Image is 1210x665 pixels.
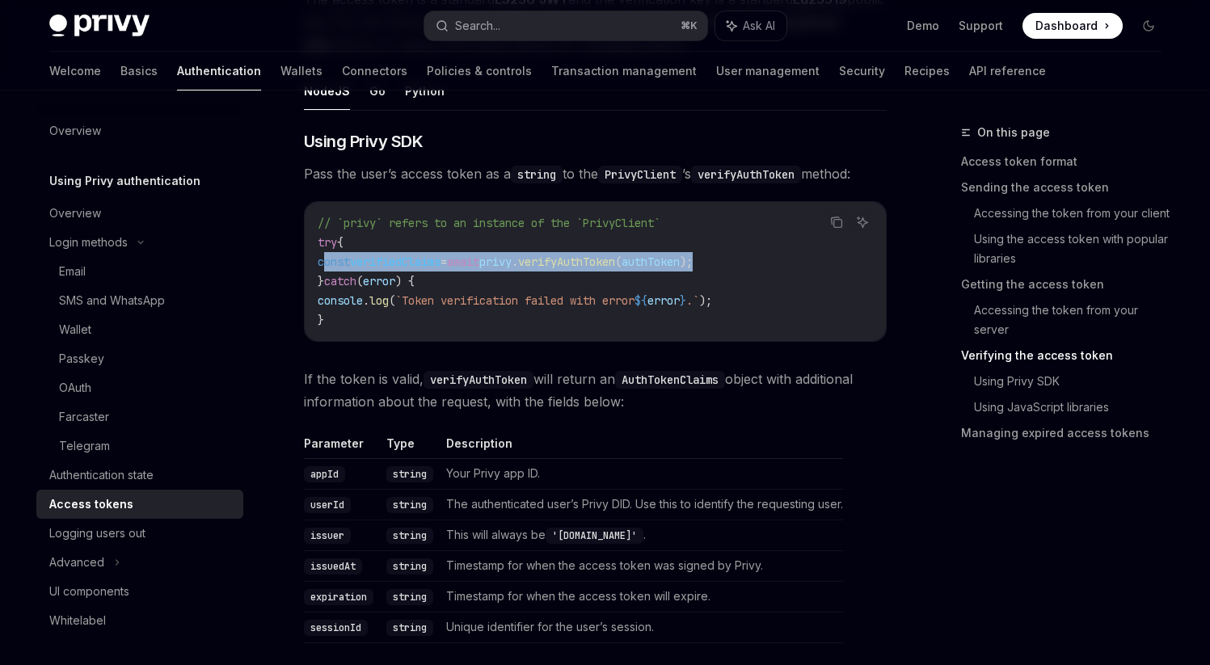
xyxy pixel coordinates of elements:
[441,255,447,269] span: =
[512,255,518,269] span: .
[386,497,433,513] code: string
[699,293,712,308] span: );
[479,255,512,269] span: privy
[49,611,106,630] div: Whitelabel
[363,293,369,308] span: .
[59,436,110,456] div: Telegram
[36,286,243,315] a: SMS and WhatsApp
[907,18,939,34] a: Demo
[318,235,337,250] span: try
[389,293,395,308] span: (
[447,255,479,269] span: await
[427,52,532,90] a: Policies & controls
[304,528,351,544] code: issuer
[36,431,243,461] a: Telegram
[318,293,363,308] span: console
[337,235,344,250] span: {
[961,175,1174,200] a: Sending the access token
[615,371,725,389] code: AuthTokenClaims
[395,274,415,288] span: ) {
[424,371,533,389] code: verifyAuthToken
[280,52,323,90] a: Wallets
[440,612,843,642] td: Unique identifier for the user’s session.
[36,606,243,635] a: Whitelabel
[1035,18,1098,34] span: Dashboard
[304,162,887,185] span: Pass the user’s access token as a to the ’s method:
[680,255,693,269] span: );
[598,166,682,183] code: PrivyClient
[49,524,145,543] div: Logging users out
[49,171,200,191] h5: Using Privy authentication
[455,16,500,36] div: Search...
[546,528,643,544] code: '[DOMAIN_NAME]'
[691,166,801,183] code: verifyAuthToken
[59,291,165,310] div: SMS and WhatsApp
[974,297,1174,343] a: Accessing the token from your server
[839,52,885,90] a: Security
[440,520,843,550] td: This will always be .
[363,274,395,288] span: error
[622,255,680,269] span: authToken
[961,343,1174,368] a: Verifying the access token
[36,315,243,344] a: Wallet
[716,52,820,90] a: User management
[49,15,150,37] img: dark logo
[36,490,243,519] a: Access tokens
[49,204,101,223] div: Overview
[59,378,91,398] div: OAuth
[961,420,1174,446] a: Managing expired access tokens
[681,19,698,32] span: ⌘ K
[386,466,433,482] code: string
[36,373,243,402] a: OAuth
[369,72,386,110] button: Go
[36,199,243,228] a: Overview
[977,123,1050,142] span: On this page
[36,519,243,548] a: Logging users out
[36,344,243,373] a: Passkey
[36,402,243,431] a: Farcaster
[49,465,154,485] div: Authentication state
[386,528,433,544] code: string
[177,52,261,90] a: Authentication
[318,313,324,327] span: }
[440,458,843,489] td: Your Privy app ID.
[440,436,843,459] th: Description
[49,121,101,141] div: Overview
[635,293,647,308] span: ${
[369,293,389,308] span: log
[304,130,424,153] span: Using Privy SDK
[356,274,363,288] span: (
[36,116,243,145] a: Overview
[424,11,707,40] button: Search...⌘K
[1022,13,1123,39] a: Dashboard
[318,216,660,230] span: // `privy` refers to an instance of the `PrivyClient`
[440,581,843,612] td: Timestamp for when the access token will expire.
[440,550,843,581] td: Timestamp for when the access token was signed by Privy.
[852,212,873,233] button: Ask AI
[974,200,1174,226] a: Accessing the token from your client
[36,577,243,606] a: UI components
[49,233,128,252] div: Login methods
[386,620,433,636] code: string
[518,255,615,269] span: verifyAuthToken
[304,466,345,482] code: appId
[304,558,362,575] code: issuedAt
[318,255,350,269] span: const
[59,320,91,339] div: Wallet
[36,257,243,286] a: Email
[904,52,950,90] a: Recipes
[969,52,1046,90] a: API reference
[511,166,563,183] code: string
[350,255,441,269] span: verifiedClaims
[49,52,101,90] a: Welcome
[715,11,786,40] button: Ask AI
[304,620,368,636] code: sessionId
[615,255,622,269] span: (
[324,274,356,288] span: catch
[49,495,133,514] div: Access tokens
[59,262,86,281] div: Email
[686,293,699,308] span: .`
[680,293,686,308] span: }
[551,52,697,90] a: Transaction management
[304,589,373,605] code: expiration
